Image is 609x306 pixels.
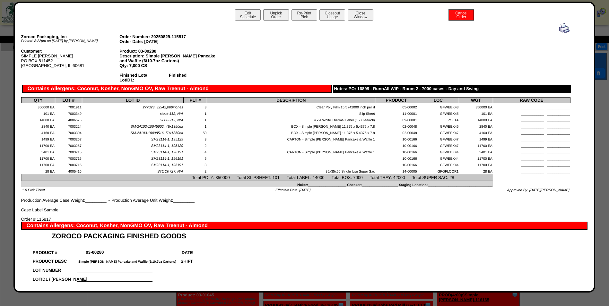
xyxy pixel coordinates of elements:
span: SM23114-1, 195129 [151,144,183,148]
td: ____________ ____________ [493,123,570,129]
td: 4005416 [55,167,82,174]
div: SIMPLE [PERSON_NAME] PO BOX 811452 [GEOGRAPHIC_DATA], IL 60681 [21,49,120,68]
td: ZS01A [417,116,459,123]
td: Picker:____________________ Checker:___________________ Staging Location:________________________... [21,181,493,187]
td: 7003715 [55,148,82,155]
td: LOTID1 / [PERSON_NAME] [32,273,77,282]
td: GFWEEK45 [417,110,459,116]
span: Approved By: [DATE][PERSON_NAME] [507,188,570,192]
td: 14-00005 [375,167,417,174]
td: 35x35x50 Single Use Super Sac [207,167,375,174]
td: 5401 EA [21,148,55,155]
td: ____________ ____________ [493,167,570,174]
td: ____________ ____________ [493,135,570,142]
td: 4006575 [55,116,82,123]
td: 5401 EA [459,148,493,155]
td: GFGFLOOR1 [417,167,459,174]
td: CARTON - Simple [PERSON_NAME] Pancake & Waffle 1 [207,135,375,142]
th: WGT [459,98,493,103]
td: ____________ ____________ [493,155,570,161]
div: Finished Lot#:_______ Finished LotID1:_______ [119,73,218,82]
td: ____________ ____________ [493,110,570,116]
td: 7003304 [55,129,82,135]
div: Production Average Case Weight:_________ ~ Production Average Unit Weight:_________ Case Label Sa... [21,23,570,212]
td: 1499 EA [21,135,55,142]
button: Re-PrintPick [291,9,317,21]
font: Simple [PERSON_NAME] Pancake and Waffle (6/10.7oz Cartons) [78,260,176,264]
span: SM23114-1, 196191 [151,150,183,154]
td: Clear Poly Film 15.5 (42000 inch per rl [207,103,375,110]
div: Customer: [21,49,120,54]
td: GFWEEK45 [417,123,459,129]
td: 7001911 [55,103,82,110]
td: 350000 EA [21,103,55,110]
td: 4 x 4 White Thermal Label (1500 ea/roll) [207,116,375,123]
td: 3 [184,161,207,167]
td: ____________ ____________ [493,129,570,135]
td: 14000 EA [21,116,55,123]
span: SM-24103-10045602, 49x1350ea [131,125,183,129]
td: ____________ ____________ [493,142,570,148]
td: 5 [184,155,207,161]
td: 7003715 [55,155,82,161]
span: Effective Date: [DATE] [275,188,310,192]
td: 11700 EA [21,155,55,161]
td: 10-00166 [375,142,417,148]
div: Contains Allergens: Coconut, Kosher, NonGMO OV, Raw Treenut - Almond [22,85,332,93]
div: Contains Allergens: Coconut, Kosher, NonGMO OV, Raw Treenut - Almond [21,222,587,230]
div: Description: Simple [PERSON_NAME] Pancake and Waffle (6/10.7oz Cartons) [119,54,218,63]
button: EditSchedule [235,9,261,21]
td: 1 [184,116,207,123]
td: 2840 EA [459,123,493,129]
td: 02-00048 [375,129,417,135]
td: 50 [184,129,207,135]
td: 10-00166 [375,148,417,155]
a: CloseWindow [347,14,374,19]
td: 14000 EA [459,116,493,123]
td: PRODUCT DESC [32,255,77,264]
th: QTY [21,98,55,103]
span: stock-112, N/A [160,112,183,116]
td: ____________ ____________ [493,116,570,123]
td: 03-00280 [77,246,113,255]
td: 3 [184,135,207,142]
td: ____________ ____________ [493,161,570,167]
td: DATE [152,246,193,255]
td: LOT NUMBER [32,264,77,273]
div: Product: 03-00280 [119,49,218,54]
td: 10-00166 [375,161,417,167]
td: GFWEEK44 [417,148,459,155]
td: GFWEEK44 [417,155,459,161]
th: PLT # [184,98,207,103]
span: 1.0 Pick Ticket [22,188,45,192]
td: 7003267 [55,142,82,148]
td: 2 [184,142,207,148]
span: 9800-219, N/A [161,118,183,122]
td: 1 [184,110,207,116]
td: 101 EA [459,110,493,116]
th: LOT # [55,98,82,103]
span: STOCK727, N/A [157,170,183,174]
div: Printed: 8:22pm on [DATE] by [PERSON_NAME] [21,39,120,43]
td: 02-00048 [375,123,417,129]
td: 11700 EA [459,155,493,161]
div: Notes: PO: 16899 - RunnAll WIP - Room 2 - 7000 cases - Day and Swing [333,85,571,93]
td: Total POLY: 350000 Total SLIPSHEET: 101 Total LABEL: 14000 Total BOX: 7000 Total TRAY: 42000 Tota... [21,174,493,181]
td: 7003267 [55,135,82,142]
th: DESCRIPTION [207,98,375,103]
td: CARTON - Simple [PERSON_NAME] Pancake & Waffle 1 [207,148,375,155]
td: 1499 EA [459,135,493,142]
td: SHIFT [152,255,193,264]
td: 09-00001 [375,116,417,123]
button: UnpickOrder [263,9,289,21]
th: LOT ID [82,98,184,103]
td: 11-00001 [375,110,417,116]
div: Order Date: [DATE] [119,39,218,44]
th: PRODUCT [375,98,417,103]
td: 10-00166 [375,155,417,161]
button: CloseoutUsage [319,9,345,21]
td: ZOROCO PACKAGING FINISHED GOODS [32,230,233,240]
button: CancelOrder [448,9,474,21]
td: 3 [184,103,207,110]
td: 11700 EA [21,142,55,148]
